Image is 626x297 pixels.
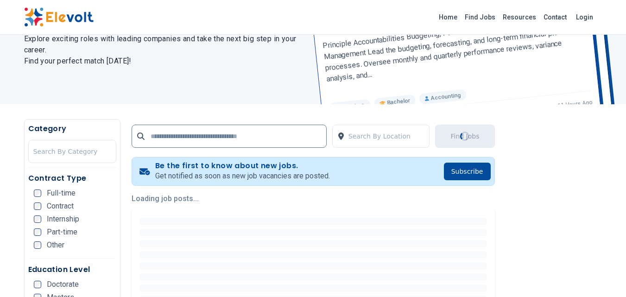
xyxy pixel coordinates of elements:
[499,10,540,25] a: Resources
[28,264,116,275] h5: Education Level
[444,163,491,180] button: Subscribe
[47,215,79,223] span: Internship
[570,8,599,26] a: Login
[34,228,41,236] input: Part-time
[34,215,41,223] input: Internship
[435,125,494,148] button: Find JobsLoading...
[155,171,330,182] p: Get notified as soon as new job vacancies are posted.
[132,193,495,204] p: Loading job posts...
[435,10,461,25] a: Home
[34,202,41,210] input: Contract
[47,190,76,197] span: Full-time
[28,123,116,134] h5: Category
[47,228,77,236] span: Part-time
[47,241,64,249] span: Other
[28,173,116,184] h5: Contract Type
[34,190,41,197] input: Full-time
[47,202,74,210] span: Contract
[34,241,41,249] input: Other
[540,10,570,25] a: Contact
[47,281,79,288] span: Doctorate
[155,161,330,171] h4: Be the first to know about new jobs.
[24,33,302,67] h2: Explore exciting roles with leading companies and take the next big step in your career. Find you...
[461,10,499,25] a: Find Jobs
[580,253,626,297] iframe: Chat Widget
[34,281,41,288] input: Doctorate
[459,130,471,143] div: Loading...
[24,7,94,27] img: Elevolt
